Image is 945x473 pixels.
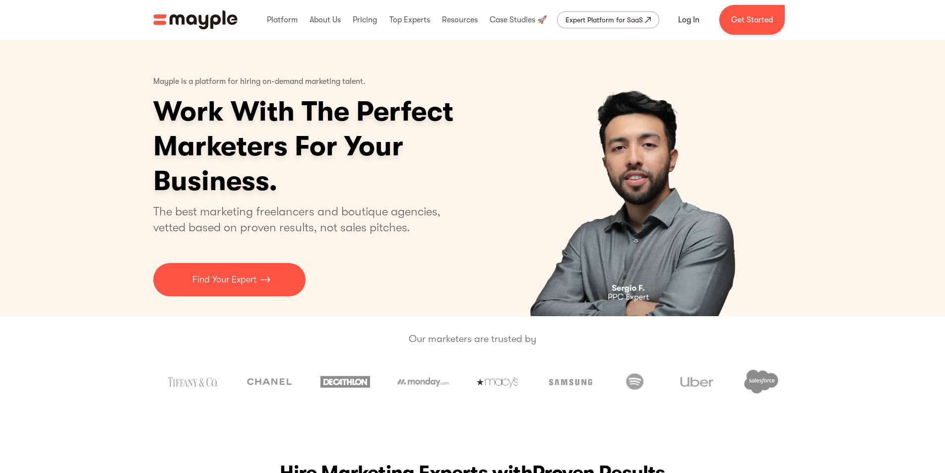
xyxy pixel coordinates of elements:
[719,5,785,35] a: Get Started
[153,203,452,235] p: The best marketing freelancers and boutique agencies, vetted based on proven results, not sales p...
[566,14,643,26] div: Expert Platform for SaaS
[666,8,711,32] a: Log In
[153,94,530,199] h1: Work With The Perfect Marketers For Your Business.
[153,10,238,29] img: Mayple logo
[192,273,256,286] p: Find Your Expert
[153,69,366,94] p: Mayple is a platform for hiring on-demand marketing talent.
[153,263,306,296] a: Find Your Expert
[557,11,659,28] a: Expert Platform for SaaS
